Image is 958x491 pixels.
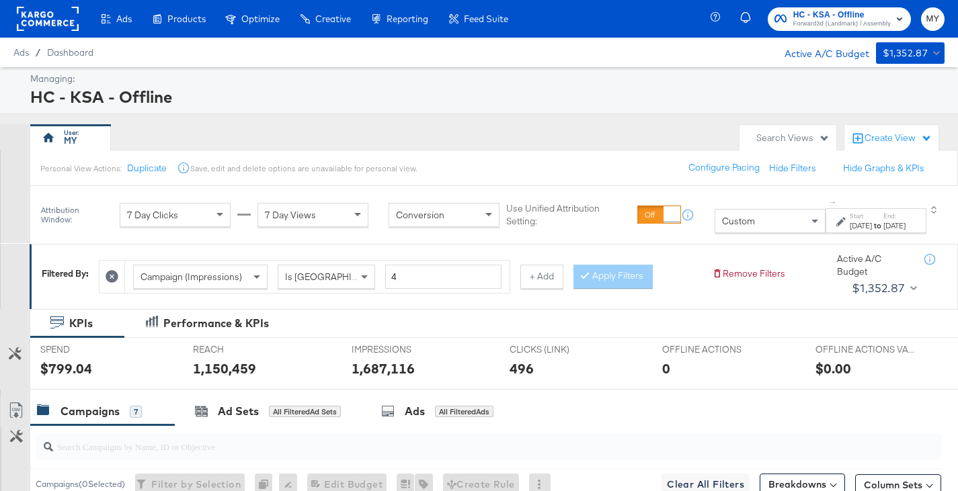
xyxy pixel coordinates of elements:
span: CLICKS (LINK) [510,343,610,356]
span: OFFLINE ACTIONS VALUE [815,343,916,356]
label: End: [883,212,906,221]
div: Performance & KPIs [163,316,269,331]
div: Campaigns [61,404,120,419]
div: Save, edit and delete options are unavailable for personal view. [190,163,417,174]
div: Campaigns ( 0 Selected) [36,478,125,490]
span: Is [GEOGRAPHIC_DATA] [285,271,388,283]
div: $1,352.87 [883,45,928,62]
div: [DATE] [883,221,906,232]
input: Search Campaigns by Name, ID or Objective [53,428,861,454]
div: Active A/C Budget [837,253,911,277]
span: ↑ [827,200,840,205]
button: Remove Filters [712,267,785,280]
span: Forward3d (Landmark) / Assembly [793,19,891,30]
div: Create View [865,132,932,145]
div: Search Views [756,132,830,144]
span: Products [167,13,206,24]
div: Managing: [30,73,941,85]
span: Reporting [387,13,428,24]
div: 7 [130,406,142,418]
div: 496 [510,359,534,378]
button: Hide Graphs & KPIs [843,162,924,175]
button: $1,352.87 [846,277,920,299]
div: Personal View Actions: [40,163,122,174]
div: 1,150,459 [193,359,256,378]
span: Conversion [396,209,444,221]
label: Start: [850,212,872,221]
div: All Filtered Ad Sets [269,406,341,418]
button: $1,352.87 [876,42,945,64]
button: Configure Pacing [679,156,769,180]
div: Filtered By: [42,267,89,280]
span: Campaign (Impressions) [141,271,242,283]
span: Ads [116,13,132,24]
span: 7 Day Clicks [127,209,178,221]
div: 1,687,116 [352,359,415,378]
span: IMPRESSIONS [352,343,452,356]
button: HC - KSA - OfflineForward3d (Landmark) / Assembly [768,7,911,31]
div: MY [64,134,77,147]
span: Ads [13,47,29,58]
span: / [29,47,47,58]
span: MY [926,11,939,27]
span: Optimize [241,13,280,24]
span: 7 Day Views [265,209,316,221]
strong: to [872,221,883,231]
div: Attribution Window: [40,206,113,224]
span: Feed Suite [464,13,508,24]
div: [DATE] [850,221,872,232]
div: KPIs [69,316,93,331]
div: $1,352.87 [852,278,905,298]
a: Dashboard [47,47,93,58]
span: Creative [315,13,351,24]
span: Custom [722,216,755,228]
span: SPEND [40,343,141,356]
div: $799.04 [40,359,92,378]
label: Use Unified Attribution Setting: [506,203,633,228]
span: HC - KSA - Offline [793,8,891,22]
div: All Filtered Ads [435,406,493,418]
span: OFFLINE ACTIONS [662,343,763,356]
button: + Add [520,265,563,289]
span: REACH [193,343,294,356]
div: Ad Sets [218,404,259,419]
div: Ads [405,404,425,419]
button: MY [921,7,945,31]
div: HC - KSA - Offline [30,85,941,108]
button: Hide Filters [769,162,816,175]
div: 0 [662,359,670,378]
input: Enter a number [385,265,502,289]
button: Duplicate [127,162,167,175]
div: Active A/C Budget [770,42,869,62]
div: $0.00 [815,359,851,378]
